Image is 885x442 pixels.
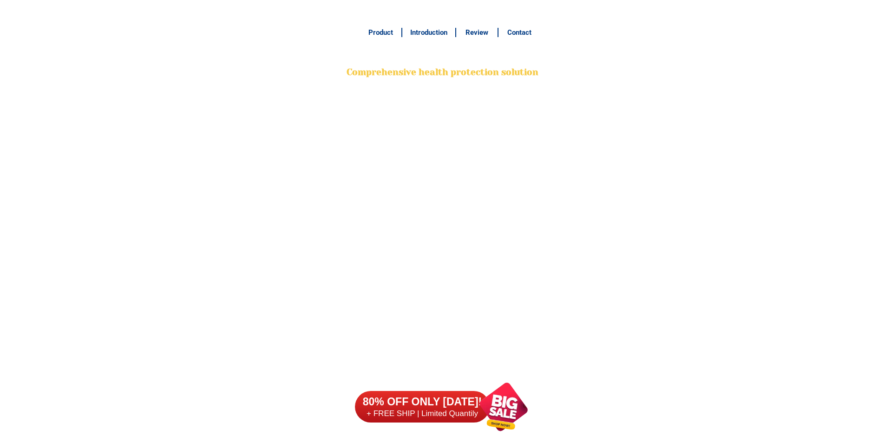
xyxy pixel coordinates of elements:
h3: FREE SHIPPING NATIONWIDE [345,5,540,19]
h6: Contact [504,27,535,38]
h6: Review [461,27,493,38]
h2: BONA VITA COFFEE [345,45,540,66]
h6: Introduction [407,27,450,38]
h6: + FREE SHIP | Limited Quantily [355,409,490,419]
h6: Product [365,27,396,38]
h2: Comprehensive health protection solution [345,66,540,79]
h6: 80% OFF ONLY [DATE]! [355,395,490,409]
